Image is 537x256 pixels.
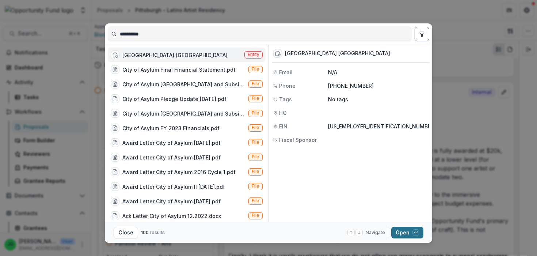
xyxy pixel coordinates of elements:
span: File [252,184,259,189]
div: City of Asylum [GEOGRAPHIC_DATA] and Subsidiaries [DATE].pdf [122,110,245,117]
span: Navigate [366,229,385,236]
div: Award Letter City of Asylum [DATE].pdf [122,197,221,205]
span: File [252,213,259,218]
div: [GEOGRAPHIC_DATA] [GEOGRAPHIC_DATA] [285,50,390,57]
span: EIN [279,123,287,130]
p: [PHONE_NUMBER] [328,82,428,90]
span: File [252,81,259,86]
span: File [252,67,259,72]
div: Award Letter City of Asylum 2016 Cycle 1.pdf [122,168,236,176]
div: City of Asylum FY 2023 Financials.pdf [122,124,220,132]
span: Phone [279,82,296,90]
div: [GEOGRAPHIC_DATA] [GEOGRAPHIC_DATA] [122,51,228,59]
span: Tags [279,95,292,103]
span: 100 [141,230,149,235]
div: Award Letter City of Asylum [DATE].pdf [122,154,221,161]
span: File [252,125,259,130]
span: Entity [248,52,259,57]
div: Award Letter City of Asylum II [DATE].pdf [122,183,225,191]
button: toggle filters [415,27,429,41]
button: Close [114,227,138,238]
p: [US_EMPLOYER_IDENTIFICATION_NUMBER] [328,123,436,130]
span: File [252,140,259,145]
span: HQ [279,109,287,117]
span: File [252,96,259,101]
div: City of Asylum [GEOGRAPHIC_DATA] and Subsidiaries [DATE].pdf [122,80,245,88]
span: File [252,198,259,203]
div: City of Asylum Pledge Update [DATE].pdf [122,95,226,103]
div: City of Asylum Final Financial Statement.pdf [122,66,236,74]
span: File [252,110,259,116]
div: Award Letter City of Asylum [DATE].pdf [122,139,221,147]
span: File [252,154,259,159]
div: Ack Letter City of Asylum 12.2022.docx [122,212,221,220]
span: Fiscal Sponsor [279,136,317,144]
span: File [252,169,259,174]
span: Email [279,68,293,76]
button: Open [391,227,423,238]
p: N/A [328,68,428,76]
p: No tags [328,95,348,103]
span: results [150,230,165,235]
